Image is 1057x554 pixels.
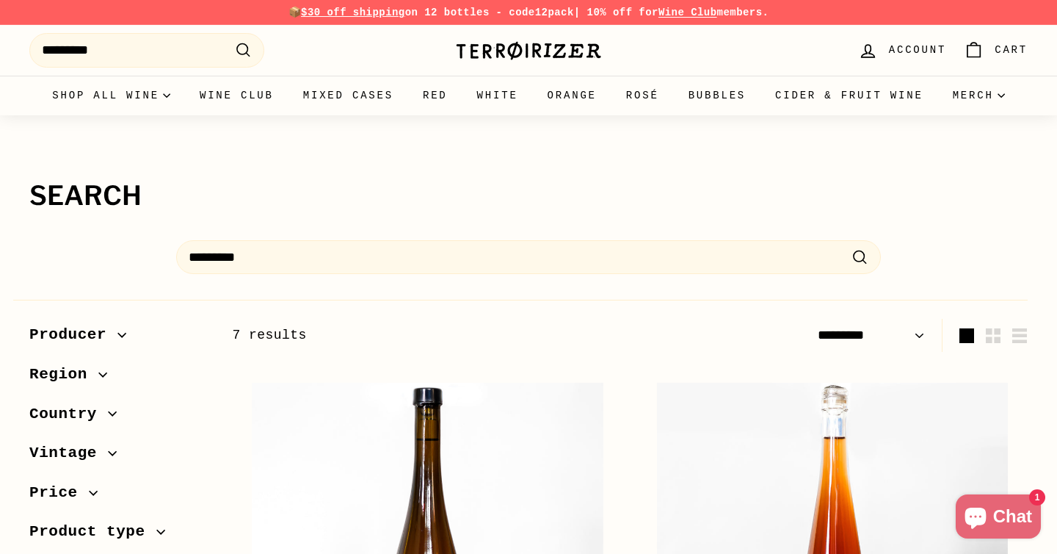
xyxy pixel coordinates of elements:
span: Cart [995,42,1028,58]
button: Price [29,477,208,517]
a: Orange [533,76,611,115]
a: Cart [955,29,1036,72]
a: Wine Club [185,76,288,115]
a: Wine Club [658,7,717,18]
span: $30 off shipping [301,7,405,18]
span: Country [29,402,108,427]
a: White [462,76,533,115]
span: Product type [29,519,156,544]
h1: Search [29,181,1028,211]
button: Producer [29,319,208,359]
button: Region [29,359,208,398]
span: Region [29,362,98,387]
span: Price [29,481,89,506]
strong: 12pack [535,7,574,18]
summary: Merch [938,76,1020,115]
a: Rosé [611,76,674,115]
a: Bubbles [674,76,760,115]
span: Producer [29,323,117,348]
div: 7 results [232,325,630,346]
a: Red [408,76,462,115]
button: Vintage [29,437,208,477]
a: Mixed Cases [288,76,408,115]
span: Vintage [29,441,108,466]
button: Country [29,398,208,438]
a: Account [849,29,955,72]
summary: Shop all wine [37,76,185,115]
span: Account [889,42,946,58]
inbox-online-store-chat: Shopify online store chat [951,494,1045,542]
a: Cider & Fruit Wine [760,76,938,115]
p: 📦 on 12 bottles - code | 10% off for members. [29,4,1028,21]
